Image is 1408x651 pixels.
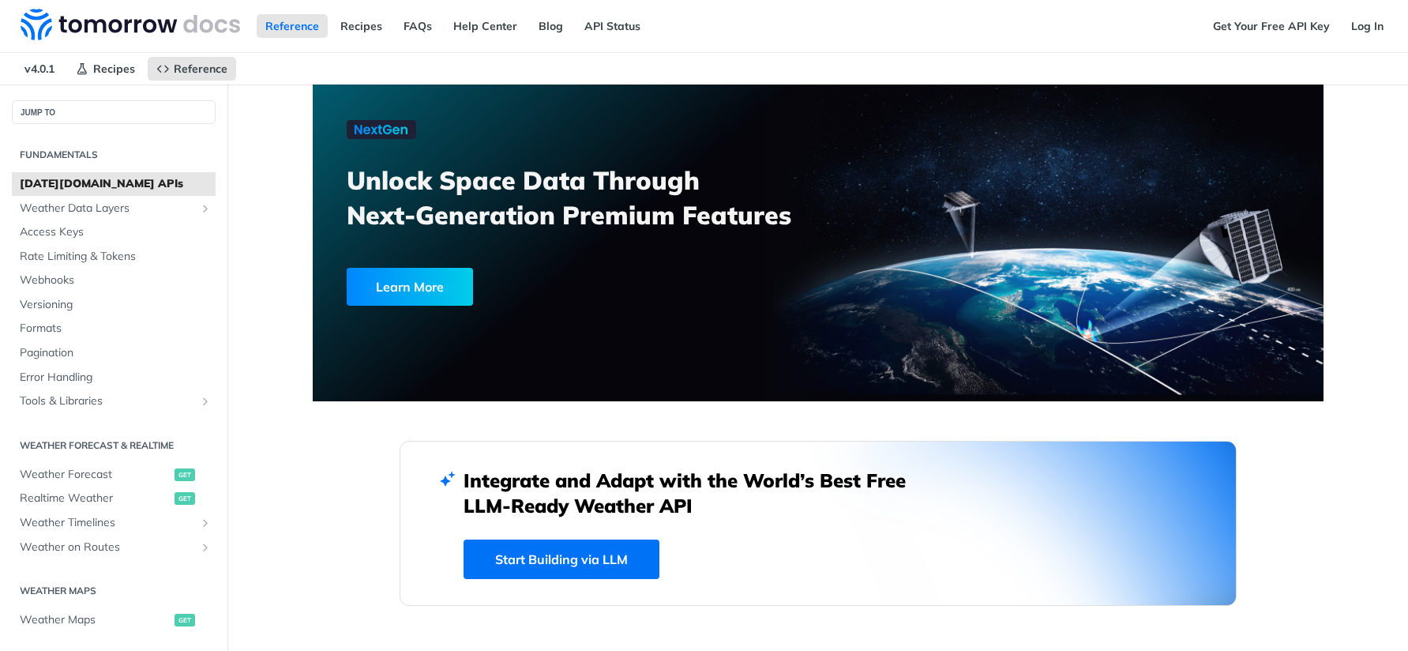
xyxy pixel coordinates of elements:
[199,517,212,529] button: Show subpages for Weather Timelines
[20,345,212,361] span: Pagination
[20,297,212,313] span: Versioning
[12,172,216,196] a: [DATE][DOMAIN_NAME] APIs
[1342,14,1392,38] a: Log In
[20,176,212,192] span: [DATE][DOMAIN_NAME] APIs
[347,268,473,306] div: Learn More
[20,491,171,506] span: Realtime Weather
[20,370,212,386] span: Error Handling
[12,584,216,598] h2: Weather Maps
[12,438,216,453] h2: Weather Forecast & realtime
[21,9,240,40] img: Tomorrow.io Weather API Docs
[175,614,195,627] span: get
[332,14,391,38] a: Recipes
[20,467,171,483] span: Weather Forecast
[93,62,135,76] span: Recipes
[12,366,216,389] a: Error Handling
[12,511,216,535] a: Weather TimelinesShow subpages for Weather Timelines
[445,14,526,38] a: Help Center
[347,120,416,139] img: NextGen
[12,389,216,413] a: Tools & LibrariesShow subpages for Tools & Libraries
[347,163,835,232] h3: Unlock Space Data Through Next-Generation Premium Features
[12,148,216,162] h2: Fundamentals
[464,468,929,518] h2: Integrate and Adapt with the World’s Best Free LLM-Ready Weather API
[12,487,216,510] a: Realtime Weatherget
[174,62,227,76] span: Reference
[20,249,212,265] span: Rate Limiting & Tokens
[12,608,216,632] a: Weather Mapsget
[12,245,216,269] a: Rate Limiting & Tokens
[20,321,212,337] span: Formats
[16,57,63,81] span: v4.0.1
[395,14,441,38] a: FAQs
[576,14,649,38] a: API Status
[257,14,328,38] a: Reference
[199,541,212,554] button: Show subpages for Weather on Routes
[199,202,212,215] button: Show subpages for Weather Data Layers
[67,57,144,81] a: Recipes
[20,393,195,409] span: Tools & Libraries
[12,197,216,220] a: Weather Data LayersShow subpages for Weather Data Layers
[1204,14,1339,38] a: Get Your Free API Key
[175,492,195,505] span: get
[12,463,216,487] a: Weather Forecastget
[175,468,195,481] span: get
[12,536,216,559] a: Weather on RoutesShow subpages for Weather on Routes
[12,269,216,292] a: Webhooks
[20,201,195,216] span: Weather Data Layers
[464,540,659,579] a: Start Building via LLM
[530,14,572,38] a: Blog
[20,612,171,628] span: Weather Maps
[347,268,738,306] a: Learn More
[12,220,216,244] a: Access Keys
[12,293,216,317] a: Versioning
[20,224,212,240] span: Access Keys
[20,515,195,531] span: Weather Timelines
[199,395,212,408] button: Show subpages for Tools & Libraries
[20,273,212,288] span: Webhooks
[148,57,236,81] a: Reference
[12,341,216,365] a: Pagination
[12,100,216,124] button: JUMP TO
[12,317,216,341] a: Formats
[20,540,195,555] span: Weather on Routes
